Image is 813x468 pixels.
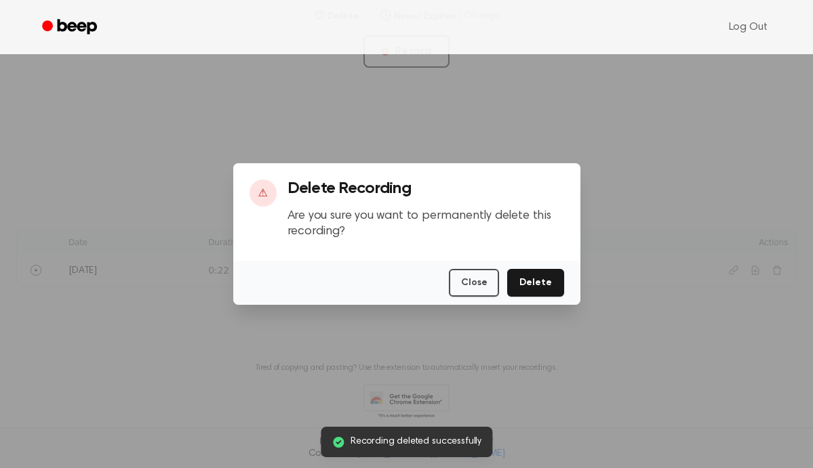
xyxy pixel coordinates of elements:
button: Delete [507,269,563,297]
span: Recording deleted successfully [351,435,481,449]
a: Beep [33,14,109,41]
h3: Delete Recording [287,179,564,198]
a: Log Out [715,11,781,43]
p: Are you sure you want to permanently delete this recording? [287,209,564,239]
button: Close [449,269,499,297]
div: ⚠ [250,179,277,207]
